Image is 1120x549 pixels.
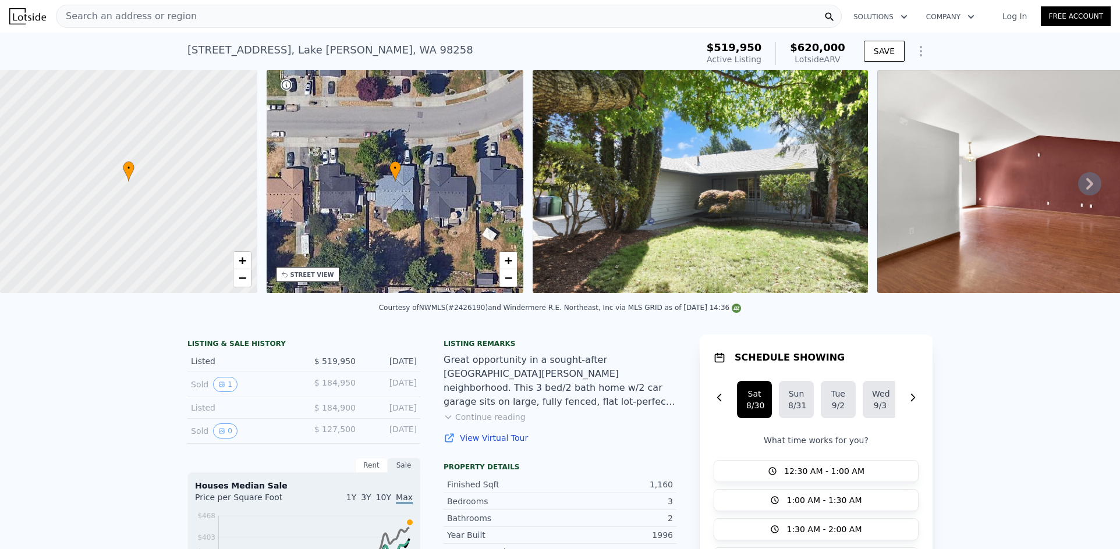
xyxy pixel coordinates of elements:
[714,460,919,482] button: 12:30 AM - 1:00 AM
[314,357,356,366] span: $ 519,950
[784,465,864,477] span: 12:30 AM - 1:00 AM
[872,388,888,400] div: Wed
[844,6,917,27] button: Solutions
[560,512,673,524] div: 2
[737,381,772,418] button: Sat8/30
[830,388,846,400] div: Tue
[786,494,862,506] span: 1:00 AM - 1:30 AM
[917,6,984,27] button: Company
[707,41,762,54] span: $519,950
[444,432,676,444] a: View Virtual Tour
[863,381,898,418] button: Wed9/3
[909,40,933,63] button: Show Options
[389,161,401,181] div: •
[355,458,388,473] div: Rent
[732,304,741,313] img: NWMLS Logo
[790,41,845,54] span: $620,000
[505,270,512,285] span: −
[361,493,371,502] span: 3Y
[560,495,673,507] div: 3
[238,253,246,268] span: +
[788,400,804,411] div: 8/31
[187,42,473,58] div: [STREET_ADDRESS] , Lake [PERSON_NAME] , WA 98258
[191,355,295,367] div: Listed
[714,518,919,540] button: 1:30 AM - 2:00 AM
[191,402,295,413] div: Listed
[444,411,526,423] button: Continue reading
[790,54,845,65] div: Lotside ARV
[376,493,391,502] span: 10Y
[499,252,517,269] a: Zoom in
[447,495,560,507] div: Bedrooms
[191,377,295,392] div: Sold
[714,434,919,446] p: What time works for you?
[1041,6,1111,26] a: Free Account
[195,480,413,491] div: Houses Median Sale
[505,253,512,268] span: +
[187,339,420,351] div: LISTING & SALE HISTORY
[365,377,417,392] div: [DATE]
[314,425,356,434] span: $ 127,500
[707,55,761,64] span: Active Listing
[379,304,742,312] div: Courtesy of NWMLS (#2426190) and Windermere R.E. Northeast, Inc via MLS GRID as of [DATE] 14:36
[533,70,868,293] img: Sale: 167598282 Parcel: 103511788
[396,493,413,504] span: Max
[388,458,420,473] div: Sale
[830,400,846,411] div: 9/2
[195,491,304,510] div: Price per Square Foot
[238,270,246,285] span: −
[779,381,814,418] button: Sun8/31
[365,423,417,439] div: [DATE]
[988,10,1041,22] a: Log In
[314,378,356,387] span: $ 184,950
[788,388,804,400] div: Sun
[233,252,251,269] a: Zoom in
[786,523,862,535] span: 1:30 AM - 2:00 AM
[872,400,888,411] div: 9/3
[346,493,356,502] span: 1Y
[314,403,356,412] span: $ 184,900
[213,423,238,439] button: View historical data
[735,351,845,365] h1: SCHEDULE SHOWING
[213,377,238,392] button: View historical data
[197,533,215,541] tspan: $403
[9,8,46,24] img: Lotside
[197,512,215,520] tspan: $468
[447,479,560,490] div: Finished Sqft
[191,423,295,439] div: Sold
[560,529,673,541] div: 1996
[389,163,401,173] span: •
[290,270,334,279] div: STREET VIEW
[499,269,517,287] a: Zoom out
[864,41,905,62] button: SAVE
[233,269,251,287] a: Zoom out
[444,339,676,348] div: Listing remarks
[56,9,197,23] span: Search an address or region
[123,161,134,181] div: •
[123,163,134,173] span: •
[447,512,560,524] div: Bathrooms
[746,400,763,411] div: 8/30
[821,381,856,418] button: Tue9/2
[714,489,919,511] button: 1:00 AM - 1:30 AM
[365,402,417,413] div: [DATE]
[560,479,673,490] div: 1,160
[447,529,560,541] div: Year Built
[746,388,763,400] div: Sat
[444,353,676,409] div: Great opportunity in a sought-after [GEOGRAPHIC_DATA][PERSON_NAME] neighborhood. This 3 bed/2 bat...
[444,462,676,472] div: Property details
[365,355,417,367] div: [DATE]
